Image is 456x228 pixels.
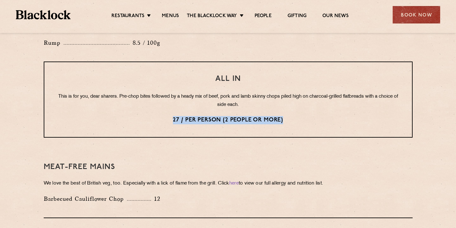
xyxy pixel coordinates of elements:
p: Rump [44,38,64,47]
p: Barbecued Cauliflower Chop [44,194,127,203]
div: Book Now [393,6,440,23]
h3: Meat-Free mains [44,163,413,171]
a: here [229,181,239,186]
a: People [255,13,272,20]
p: We love the best of British veg, too. Especially with a lick of flame from the grill. Click to vi... [44,179,413,188]
a: Menus [162,13,179,20]
a: Our News [322,13,349,20]
p: 12 [151,195,160,203]
h3: All In [57,75,399,83]
p: 8.5 / 100g [130,39,160,47]
p: This is for you, dear sharers. Pre-chop bites followed by a heady mix of beef, pork and lamb skin... [57,93,399,109]
a: The Blacklock Way [187,13,237,20]
p: 27 / per person (2 people or more) [57,116,399,124]
img: BL_Textured_Logo-footer-cropped.svg [16,10,71,19]
a: Restaurants [111,13,144,20]
a: Gifting [288,13,307,20]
